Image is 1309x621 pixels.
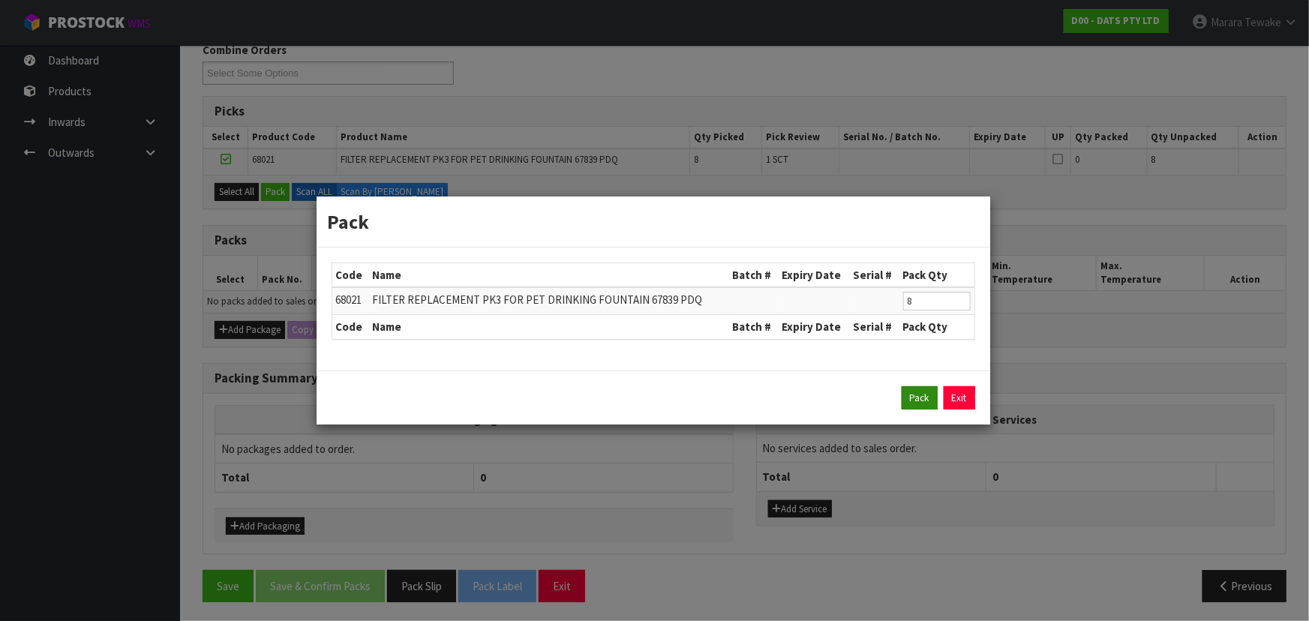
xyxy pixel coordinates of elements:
[328,208,979,235] h3: Pack
[899,263,974,287] th: Pack Qty
[373,292,703,307] span: FILTER REPLACEMENT PK3 FOR PET DRINKING FOUNTAIN 67839 PDQ
[332,315,369,339] th: Code
[369,263,729,287] th: Name
[902,386,938,410] button: Pack
[849,315,899,339] th: Serial #
[849,263,899,287] th: Serial #
[899,315,974,339] th: Pack Qty
[728,315,778,339] th: Batch #
[728,263,778,287] th: Batch #
[778,263,849,287] th: Expiry Date
[369,315,729,339] th: Name
[944,386,975,410] a: Exit
[332,263,369,287] th: Code
[778,315,849,339] th: Expiry Date
[336,292,362,307] span: 68021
